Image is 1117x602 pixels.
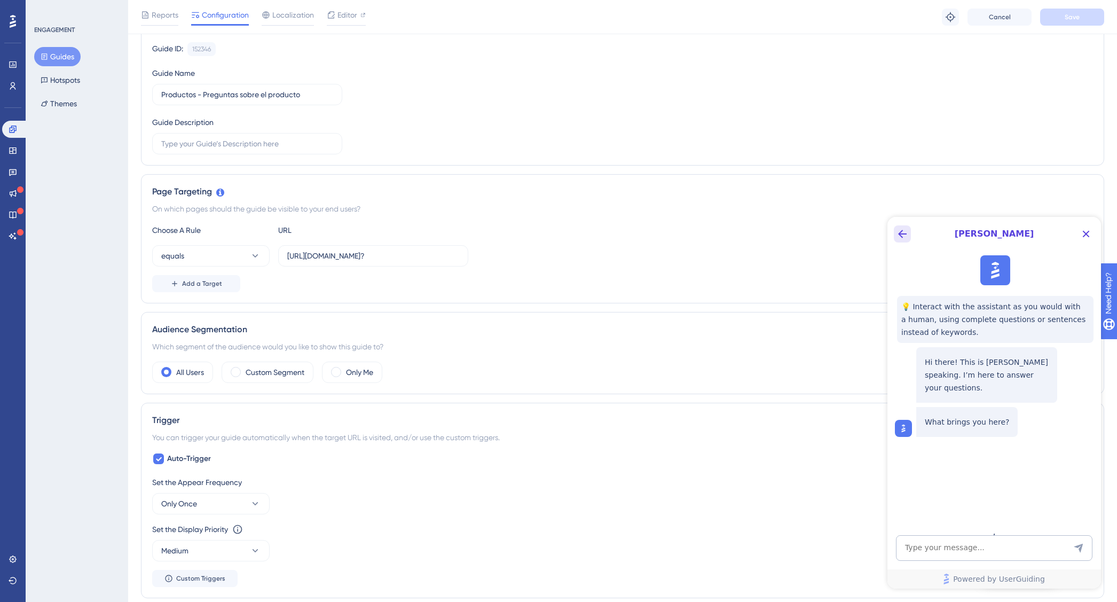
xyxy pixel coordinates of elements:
input: Type your Guide’s Description here [161,138,333,150]
span: Only Once [161,497,197,510]
span: Save [1065,13,1080,21]
label: Only Me [346,366,373,379]
button: Medium [152,540,270,561]
span: Add a Target [182,279,222,288]
div: Set the Appear Frequency [152,476,1093,489]
button: Add a Target [152,275,240,292]
button: equals [152,245,270,267]
div: Guide ID: [152,42,183,56]
input: Type your Guide’s Name here [161,89,333,100]
div: Guide Name [152,67,195,80]
input: yourwebsite.com/path [287,250,459,262]
div: Choose A Rule [152,224,270,237]
button: Save [1040,9,1104,26]
span: Medium [161,544,188,557]
div: 152346 [192,45,211,53]
span: Custom Triggers [176,574,225,583]
span: Cancel [989,13,1011,21]
div: Which segment of the audience would you like to show this guide to? [152,340,1093,353]
div: Page Targeting [152,185,1093,198]
span: equals [161,249,184,262]
div: Set the Display Priority [152,523,228,536]
span: Need Help? [25,3,67,15]
div: Trigger [152,414,1093,427]
button: Cancel [967,9,1032,26]
button: Custom Triggers [152,570,238,587]
label: Custom Segment [246,366,304,379]
span: Localization [272,9,314,21]
div: On which pages should the guide be visible to your end users? [152,202,1093,215]
span: Configuration [202,9,249,21]
div: Guide Description [152,116,214,129]
span: Editor [337,9,357,21]
label: All Users [176,366,204,379]
div: You can trigger your guide automatically when the target URL is visited, and/or use the custom tr... [152,431,1093,444]
span: Auto-Trigger [167,452,211,465]
button: Only Once [152,493,270,514]
div: Audience Segmentation [152,323,1093,336]
iframe: UserGuiding AI Assistant [887,217,1101,589]
div: URL [278,224,396,237]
